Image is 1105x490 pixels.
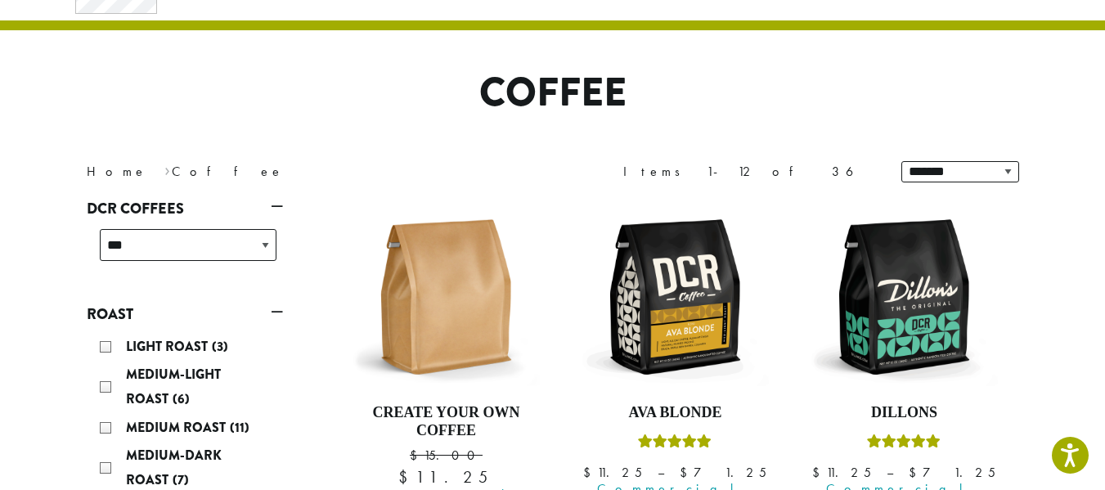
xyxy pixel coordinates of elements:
[581,404,769,422] h4: Ava Blonde
[680,464,694,481] span: $
[87,163,147,180] a: Home
[581,203,769,391] img: DCR-12oz-Ava-Blonde-Stock-scaled.png
[126,337,212,356] span: Light Roast
[658,464,664,481] span: –
[352,203,540,391] img: 12oz-Label-Free-Bag-KRAFT-e1707417954251.png
[583,464,597,481] span: $
[887,464,893,481] span: –
[74,70,1031,117] h1: Coffee
[212,337,228,356] span: (3)
[173,389,190,408] span: (6)
[810,404,998,422] h4: Dillons
[87,300,283,328] a: Roast
[126,418,230,437] span: Medium Roast
[230,418,249,437] span: (11)
[87,195,283,223] a: DCR Coffees
[812,464,871,481] bdi: 11.25
[810,203,998,391] img: DCR-12oz-Dillons-Stock-scaled.png
[410,447,483,464] bdi: 15.00
[812,464,826,481] span: $
[909,464,995,481] bdi: 71.25
[398,466,415,488] span: $
[410,447,424,464] span: $
[867,432,941,456] div: Rated 5.00 out of 5
[164,156,170,182] span: ›
[173,470,189,489] span: (7)
[353,404,541,439] h4: Create Your Own Coffee
[126,446,222,489] span: Medium-Dark Roast
[623,162,877,182] div: Items 1-12 of 36
[909,464,923,481] span: $
[638,432,712,456] div: Rated 5.00 out of 5
[583,464,642,481] bdi: 11.25
[126,365,221,408] span: Medium-Light Roast
[87,223,283,281] div: DCR Coffees
[398,466,493,488] bdi: 11.25
[680,464,766,481] bdi: 71.25
[87,162,528,182] nav: Breadcrumb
